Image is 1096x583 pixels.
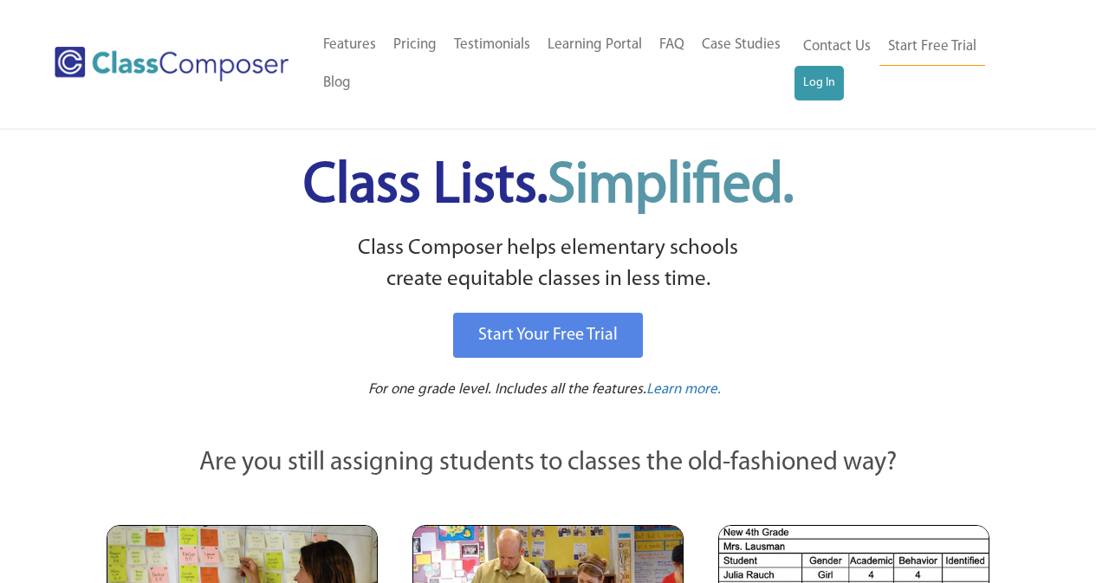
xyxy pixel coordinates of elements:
a: Blog [315,64,360,102]
span: Learn more. [646,382,721,397]
a: Learn more. [646,379,721,401]
a: Start Your Free Trial [453,313,643,358]
a: Start Free Trial [879,28,985,67]
a: Pricing [385,26,445,64]
img: Class Composer [55,47,289,81]
p: Class Composer helps elementary schools create equitable classes in less time. [104,233,993,296]
a: Log In [794,66,844,100]
span: For one grade level. Includes all the features. [368,382,646,397]
p: Are you still assigning students to classes the old-fashioned way? [107,444,990,483]
span: Start Your Free Trial [478,327,618,344]
span: Simplified. [548,159,794,215]
span: Class Lists. [303,159,794,215]
nav: Header Menu [315,26,794,102]
a: Contact Us [794,28,879,66]
a: FAQ [651,26,693,64]
a: Case Studies [693,26,789,64]
a: Features [315,26,385,64]
a: Testimonials [445,26,539,64]
nav: Header Menu [794,28,1028,100]
a: Learning Portal [539,26,651,64]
